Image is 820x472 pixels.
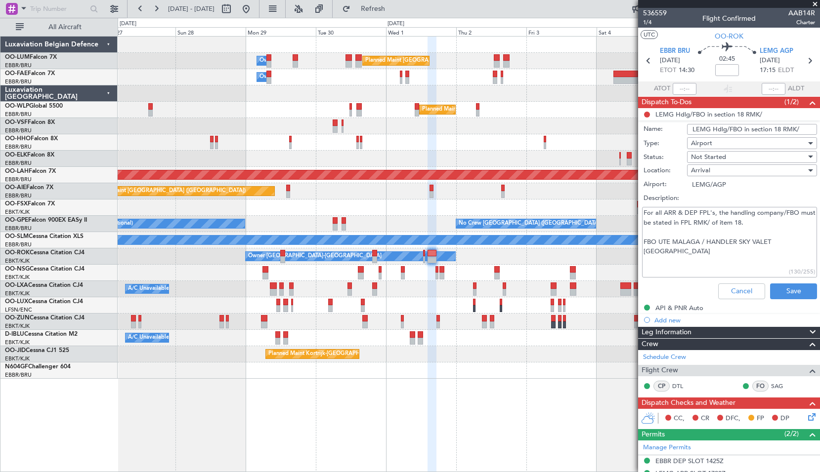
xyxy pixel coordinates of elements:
a: DTL [672,382,694,391]
div: Planned Maint Kortrijk-[GEOGRAPHIC_DATA] [268,347,384,361]
span: Flight Crew [642,365,678,376]
span: 17:15 [760,66,776,76]
a: OO-ROKCessna Citation CJ4 [5,250,85,256]
div: Planned Maint [GEOGRAPHIC_DATA] ([GEOGRAPHIC_DATA]) [90,184,246,198]
div: Sun 28 [175,27,246,36]
span: D-IBLU [5,331,24,337]
div: [DATE] [388,20,404,28]
button: UTC [641,30,658,39]
span: ELDT [778,66,794,76]
span: Leg Information [642,327,691,338]
a: EBKT/KJK [5,290,30,297]
span: Not Started [691,153,726,161]
label: Location: [644,166,687,176]
div: Owner [GEOGRAPHIC_DATA]-[GEOGRAPHIC_DATA] [248,249,382,264]
div: Mon 29 [246,27,316,36]
span: OO-SLM [5,234,29,239]
div: Flight Confirmed [702,13,756,24]
a: EBBR/BRU [5,78,32,85]
div: A/C Unavailable [GEOGRAPHIC_DATA]-[GEOGRAPHIC_DATA] [128,330,286,345]
label: Status: [644,153,687,162]
span: Dispatch To-Dos [642,97,691,108]
button: Save [770,283,817,299]
span: Crew [642,339,658,350]
a: EBBR/BRU [5,241,32,248]
a: OO-ZUNCessna Citation CJ4 [5,315,85,321]
label: Type: [644,139,687,149]
a: EBBR/BRU [5,371,32,379]
span: OO-LUM [5,54,30,60]
span: OO-ELK [5,152,27,158]
div: (130/255) [789,267,815,276]
span: ALDT [788,84,804,94]
div: Owner Melsbroek Air Base [259,70,327,84]
span: OO-GPE [5,217,28,223]
a: OO-JIDCessna CJ1 525 [5,348,69,354]
a: EBBR/BRU [5,127,32,134]
span: OO-ROK [5,250,30,256]
span: CC, [674,414,685,424]
span: 1/4 [643,18,667,27]
a: OO-ELKFalcon 8X [5,152,54,158]
a: LFSN/ENC [5,306,32,314]
a: EBBR/BRU [5,159,32,167]
div: Fri 3 [526,27,597,36]
span: OO-LUX [5,299,28,305]
a: OO-VSFFalcon 8X [5,119,55,125]
div: A/C Unavailable [128,281,169,296]
button: Cancel [718,283,765,299]
a: EBKT/KJK [5,208,30,216]
span: ATOT [654,84,670,94]
span: OO-JID [5,348,26,354]
div: Wed 1 [386,27,456,36]
a: Schedule Crew [643,353,686,362]
a: SAG [771,382,793,391]
a: EBBR/BRU [5,143,32,151]
span: All Aircraft [26,24,104,31]
a: EBKT/KJK [5,339,30,346]
a: D-IBLUCessna Citation M2 [5,331,78,337]
span: OO-LXA [5,282,28,288]
span: DFC, [726,414,740,424]
label: Airport: [644,180,687,190]
span: Arrival [691,166,710,175]
span: 536559 [643,8,667,18]
div: API & PNR Auto [655,304,703,312]
a: EBBR/BRU [5,176,32,183]
a: EBBR/BRU [5,111,32,118]
span: OO-WLP [5,103,29,109]
span: 02:45 [719,54,735,64]
span: EBBR BRU [660,46,690,56]
a: EBBR/BRU [5,62,32,69]
span: OO-HHO [5,136,31,142]
a: OO-NSGCessna Citation CJ4 [5,266,85,272]
a: OO-WLPGlobal 5500 [5,103,63,109]
div: Tue 30 [316,27,386,36]
a: OO-SLMCessna Citation XLS [5,234,84,239]
span: OO-NSG [5,266,30,272]
a: OO-GPEFalcon 900EX EASy II [5,217,87,223]
div: Thu 2 [456,27,526,36]
button: All Aircraft [11,19,107,35]
span: OO-ZUN [5,315,30,321]
a: OO-LXACessna Citation CJ4 [5,282,83,288]
span: Airport [691,139,712,148]
div: EBBR DEP SLOT 1425Z [655,457,724,465]
span: LEMG AGP [760,46,793,56]
span: OO-LAH [5,168,29,174]
div: CP [653,381,670,392]
a: EBKT/KJK [5,257,30,265]
a: EBKT/KJK [5,322,30,330]
div: FO [752,381,769,392]
span: [DATE] [660,56,680,66]
div: Sat 27 [105,27,175,36]
a: OO-LUMFalcon 7X [5,54,57,60]
span: Refresh [352,5,394,12]
span: [DATE] [760,56,780,66]
label: Name: [644,124,687,134]
span: DP [780,414,789,424]
a: OO-FAEFalcon 7X [5,71,55,77]
div: Planned Maint [GEOGRAPHIC_DATA] ([GEOGRAPHIC_DATA] National) [365,53,544,68]
span: AAB14R [788,8,815,18]
a: EBBR/BRU [5,225,32,232]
